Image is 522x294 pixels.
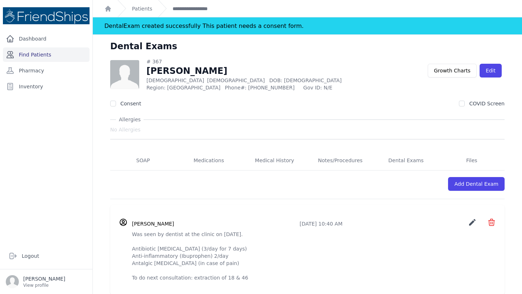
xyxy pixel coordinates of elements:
a: Patients [132,5,152,12]
a: Medical History [242,151,307,171]
a: Pharmacy [3,63,90,78]
a: Logout [6,249,87,263]
a: Dashboard [3,31,90,46]
img: Medical Missions EMR [3,7,90,24]
a: Add Dental Exam [448,177,505,191]
p: View profile [23,282,65,288]
p: [DATE] 10:40 AM [299,220,342,227]
span: [DEMOGRAPHIC_DATA] [207,77,265,83]
label: Consent [120,101,141,106]
span: Gov ID: N/E [303,84,382,91]
a: create [468,221,478,228]
a: Dental Exams [373,151,439,171]
p: [PERSON_NAME] [23,275,65,282]
h1: [PERSON_NAME] [146,65,382,77]
span: DOB: [DEMOGRAPHIC_DATA] [269,77,342,83]
nav: Tabs [110,151,505,171]
a: SOAP [110,151,176,171]
h1: Dental Exams [110,41,177,52]
span: Region: [GEOGRAPHIC_DATA] [146,84,220,91]
a: Files [439,151,505,171]
a: Find Patients [3,47,90,62]
h3: [PERSON_NAME] [132,220,174,227]
a: Edit [480,64,502,77]
a: Growth Charts [428,64,477,77]
p: Was seen by dentist at the clinic on [DATE]. Antibiotic [MEDICAL_DATA] (3/day for 7 days) Anti-in... [132,231,496,281]
div: # 367 [146,58,382,65]
a: Inventory [3,79,90,94]
p: [DEMOGRAPHIC_DATA] [146,77,382,84]
div: DentalExam created successfully This patient needs a consent form. [104,17,304,34]
a: Notes/Procedures [307,151,373,171]
span: Phone#: [PHONE_NUMBER] [225,84,299,91]
a: [PERSON_NAME] View profile [6,275,87,288]
span: Allergies [116,116,144,123]
i: create [468,218,477,227]
img: person-242608b1a05df3501eefc295dc1bc67a.jpg [110,60,139,89]
a: Medications [176,151,241,171]
span: No Allergies [110,126,141,133]
div: Notification [93,17,522,35]
label: COVID Screen [469,101,505,106]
